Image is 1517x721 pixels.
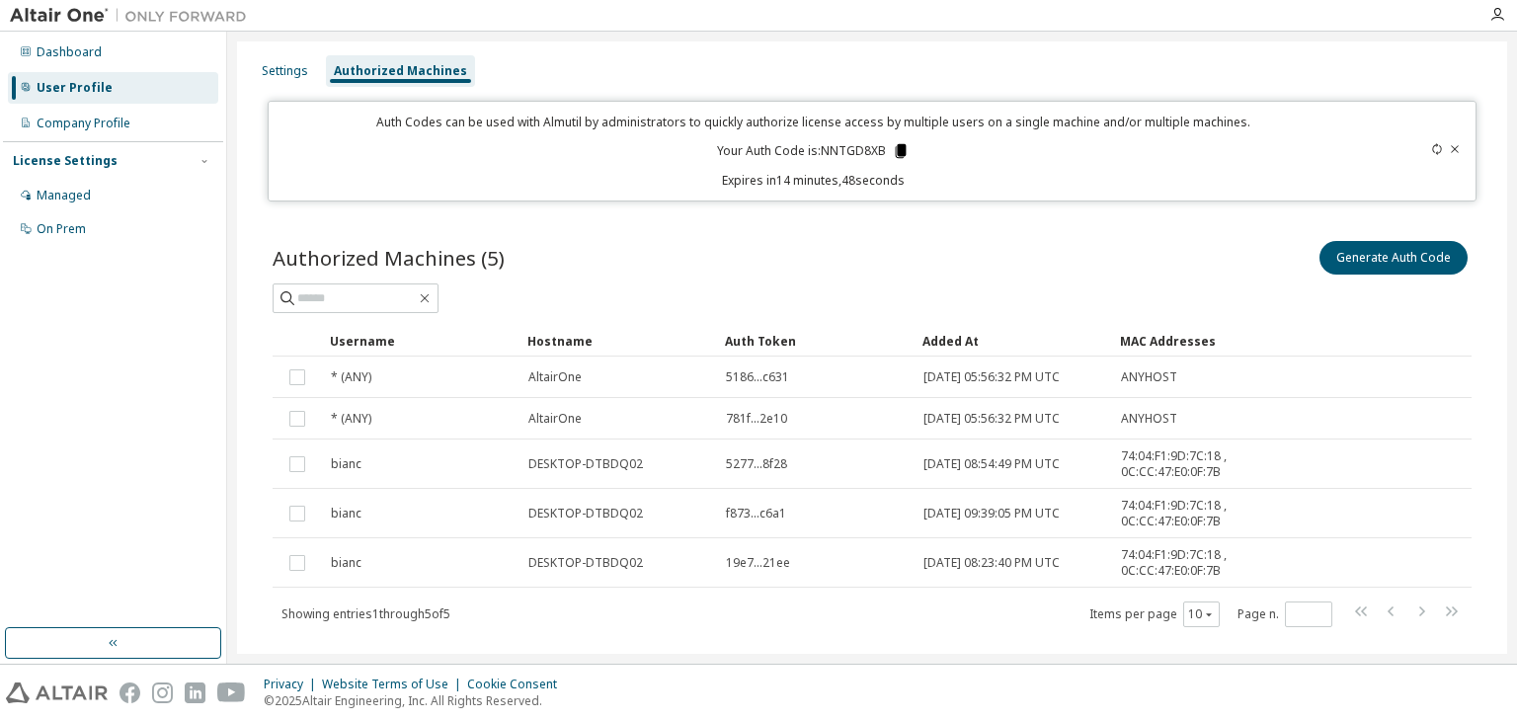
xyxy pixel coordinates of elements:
[726,555,790,571] span: 19e7...21ee
[923,369,1060,385] span: [DATE] 05:56:32 PM UTC
[923,411,1060,427] span: [DATE] 05:56:32 PM UTC
[1120,325,1260,357] div: MAC Addresses
[217,682,246,703] img: youtube.svg
[37,221,86,237] div: On Prem
[528,369,582,385] span: AltairOne
[726,456,787,472] span: 5277...8f28
[331,555,361,571] span: bianc
[262,63,308,79] div: Settings
[528,506,643,521] span: DESKTOP-DTBDQ02
[923,555,1060,571] span: [DATE] 08:23:40 PM UTC
[923,456,1060,472] span: [DATE] 08:54:49 PM UTC
[331,506,361,521] span: bianc
[726,411,787,427] span: 781f...2e10
[331,369,371,385] span: * (ANY)
[334,63,467,79] div: Authorized Machines
[37,116,130,131] div: Company Profile
[280,172,1345,189] p: Expires in 14 minutes, 48 seconds
[6,682,108,703] img: altair_logo.svg
[528,456,643,472] span: DESKTOP-DTBDQ02
[37,188,91,203] div: Managed
[717,142,910,160] p: Your Auth Code is: NNTGD8XB
[1238,601,1332,627] span: Page n.
[1121,411,1177,427] span: ANYHOST
[1121,448,1259,480] span: 74:04:F1:9D:7C:18 , 0C:CC:47:E0:0F:7B
[527,325,709,357] div: Hostname
[726,369,789,385] span: 5186...c631
[1319,241,1468,275] button: Generate Auth Code
[331,411,371,427] span: * (ANY)
[528,555,643,571] span: DESKTOP-DTBDQ02
[37,44,102,60] div: Dashboard
[923,506,1060,521] span: [DATE] 09:39:05 PM UTC
[37,80,113,96] div: User Profile
[281,605,450,622] span: Showing entries 1 through 5 of 5
[726,506,786,521] span: f873...c6a1
[1121,369,1177,385] span: ANYHOST
[1121,498,1259,529] span: 74:04:F1:9D:7C:18 , 0C:CC:47:E0:0F:7B
[10,6,257,26] img: Altair One
[152,682,173,703] img: instagram.svg
[330,325,512,357] div: Username
[922,325,1104,357] div: Added At
[331,456,361,472] span: bianc
[1089,601,1220,627] span: Items per page
[273,244,505,272] span: Authorized Machines (5)
[725,325,907,357] div: Auth Token
[1121,547,1259,579] span: 74:04:F1:9D:7C:18 , 0C:CC:47:E0:0F:7B
[322,677,467,692] div: Website Terms of Use
[280,114,1345,130] p: Auth Codes can be used with Almutil by administrators to quickly authorize license access by mult...
[528,411,582,427] span: AltairOne
[1188,606,1215,622] button: 10
[185,682,205,703] img: linkedin.svg
[264,677,322,692] div: Privacy
[264,692,569,709] p: © 2025 Altair Engineering, Inc. All Rights Reserved.
[13,153,118,169] div: License Settings
[120,682,140,703] img: facebook.svg
[467,677,569,692] div: Cookie Consent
